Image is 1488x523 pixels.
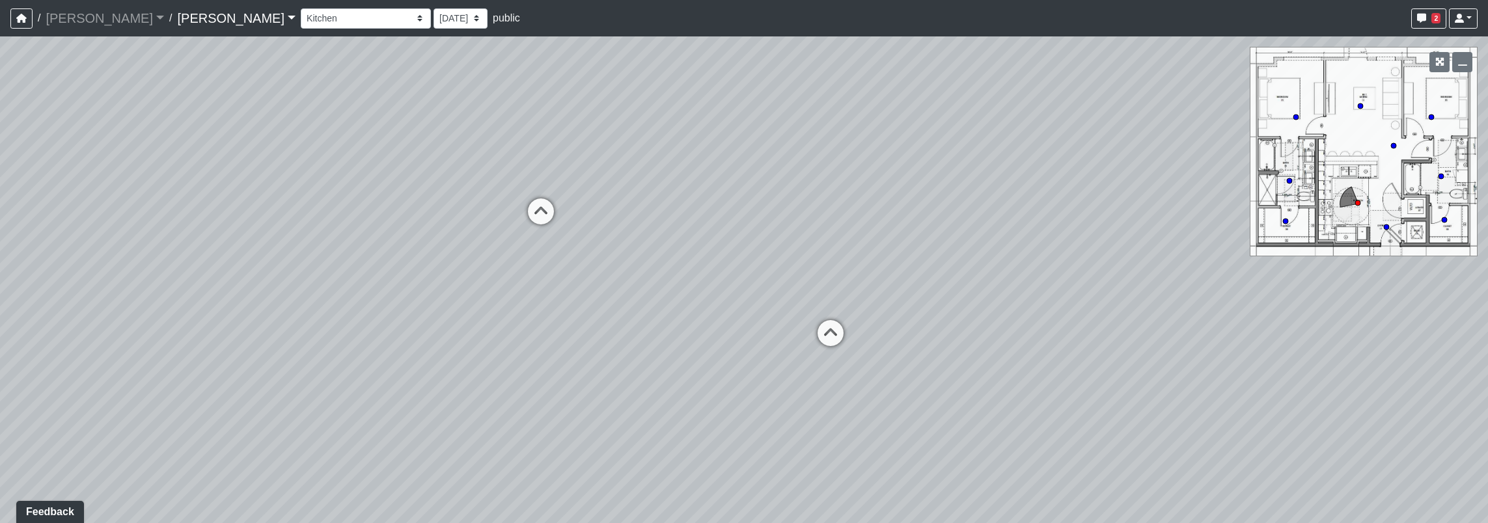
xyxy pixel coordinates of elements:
span: / [33,5,46,31]
button: 2 [1411,8,1446,29]
span: public [493,12,520,23]
iframe: Ybug feedback widget [10,497,87,523]
span: / [164,5,177,31]
a: [PERSON_NAME] [177,5,296,31]
a: [PERSON_NAME] [46,5,164,31]
span: 2 [1431,13,1440,23]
